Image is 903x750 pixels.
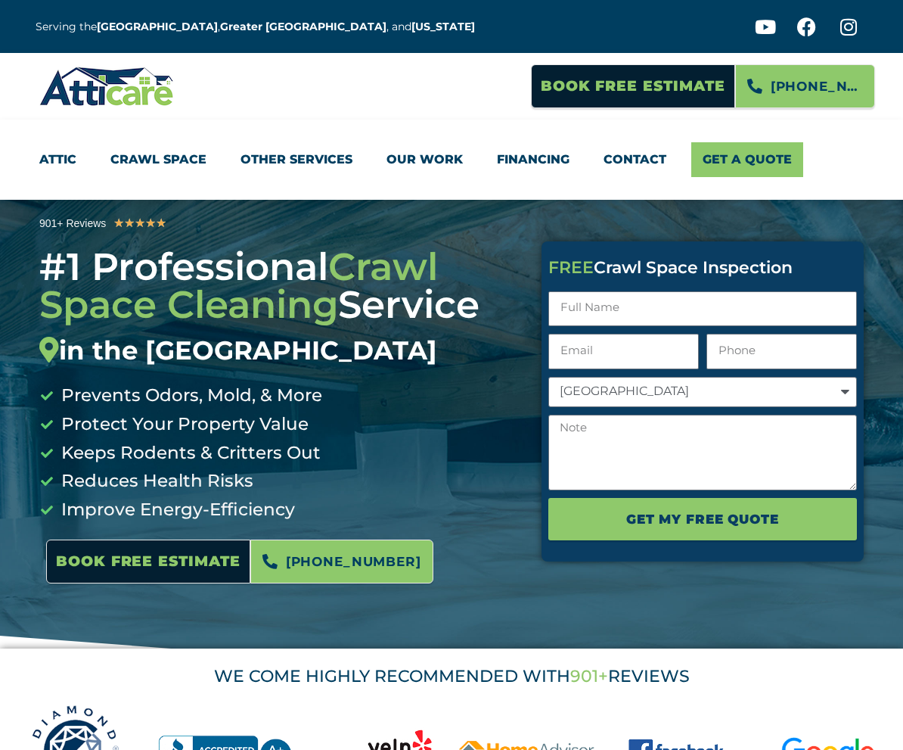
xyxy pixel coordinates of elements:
span: Improve Energy-Efficiency [57,496,295,524]
a: Book Free Estimate [46,540,250,584]
span: Get My FREE Quote [626,506,778,532]
i: ★ [124,213,135,233]
span: Reduces Health Risks [57,467,253,496]
span: Protect Your Property Value [57,410,309,439]
nav: Menu [39,142,864,177]
div: 901+ Reviews [39,215,106,232]
a: Contact [604,142,666,177]
button: Get My FREE Quote [548,498,857,540]
span: Keeps Rodents & Critters Out [57,439,321,468]
span: [PHONE_NUMBER] [771,73,863,99]
a: Greater [GEOGRAPHIC_DATA] [220,20,386,33]
span: Book Free Estimate [541,72,725,101]
a: [GEOGRAPHIC_DATA] [97,20,218,33]
a: Other Services [240,142,352,177]
div: 5/5 [113,213,166,233]
a: [US_STATE] [411,20,475,33]
p: Serving the , , and [36,18,486,36]
span: Prevents Odors, Mold, & More [57,381,322,410]
input: Email [548,334,699,369]
div: WE COME HIGHLY RECOMMENDED WITH REVIEWS [20,668,883,685]
i: ★ [145,213,156,233]
a: Attic [39,142,76,177]
span: FREE [548,257,594,278]
span: 901+ [570,666,608,686]
i: ★ [135,213,145,233]
div: Crawl Space Inspection [548,260,857,276]
a: [PHONE_NUMBER] [735,64,875,108]
i: ★ [113,213,124,233]
div: in the [GEOGRAPHIC_DATA] [39,335,519,366]
i: ★ [156,213,166,233]
a: Book Free Estimate [531,64,735,108]
span: Crawl Space Cleaning [39,244,438,328]
a: [PHONE_NUMBER] [250,540,433,584]
a: Crawl Space [110,142,206,177]
span: [PHONE_NUMBER] [286,549,421,574]
a: Financing [497,142,569,177]
h3: #1 Professional Service [39,248,519,366]
span: Book Free Estimate [56,547,240,576]
a: Our Work [386,142,463,177]
a: Get A Quote [691,142,803,177]
input: Full Name [548,291,857,327]
input: Only numbers and phone characters (#, -, *, etc) are accepted. [706,334,857,369]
